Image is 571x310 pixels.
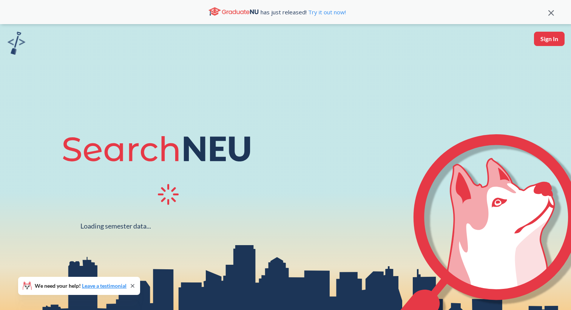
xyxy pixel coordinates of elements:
[8,32,25,55] img: sandbox logo
[80,222,151,230] div: Loading semester data...
[307,8,346,16] a: Try it out now!
[261,8,346,16] span: has just released!
[82,282,127,289] a: Leave a testimonial
[534,32,565,46] button: Sign In
[35,283,127,289] span: We need your help!
[8,32,25,57] a: sandbox logo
